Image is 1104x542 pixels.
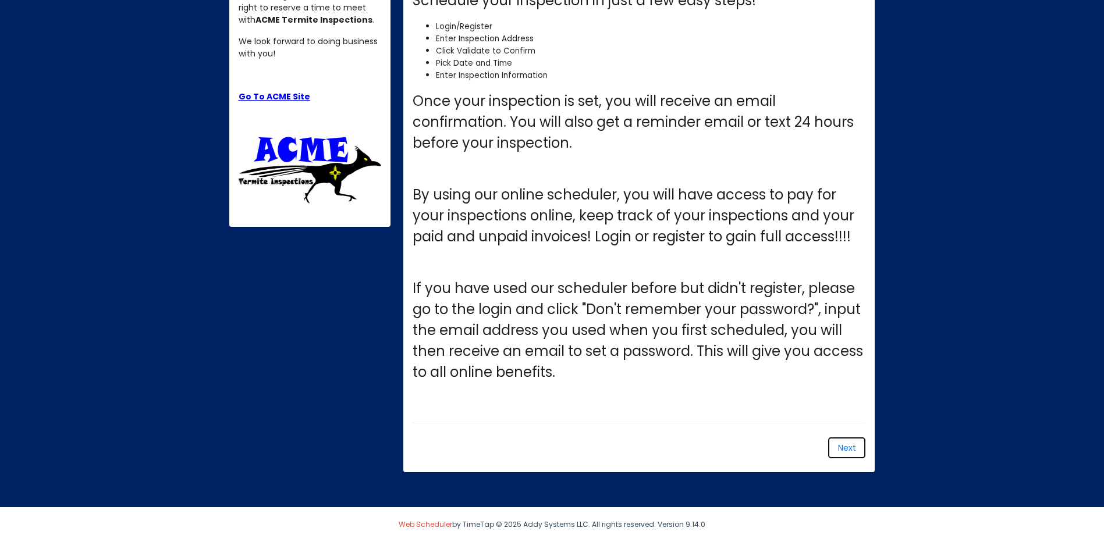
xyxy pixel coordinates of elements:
span: By using our online scheduler, you will have access to pay for your inspections online, keep trac... [413,185,854,246]
p: We look forward to doing business with you! [239,35,382,60]
img: ttu_4460907765809774511.png [239,134,382,204]
span: Login/Register [436,21,492,32]
a: Web Scheduler [399,519,452,529]
a: Go To ACME Site [239,91,310,102]
span: Pick Date and Time [436,58,512,69]
span: If you have used our scheduler before but didn't register, please go to the login and click "Don'... [413,279,863,381]
strong: ACME Termite Inspections [255,14,372,26]
span: Enter Inspection Address [436,33,534,44]
div: by TimeTap © 2025 Addy Systems LLC. All rights reserved. Version 9.14.0 [221,507,884,542]
span: Click Validate to Confirm [436,45,535,56]
span: Enter Inspection Information [436,70,548,81]
span: Once your inspection is set, you will receive an email confirmation. You will also get a reminder... [413,91,854,152]
button: Next [828,437,865,458]
span: Next [838,442,856,454]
